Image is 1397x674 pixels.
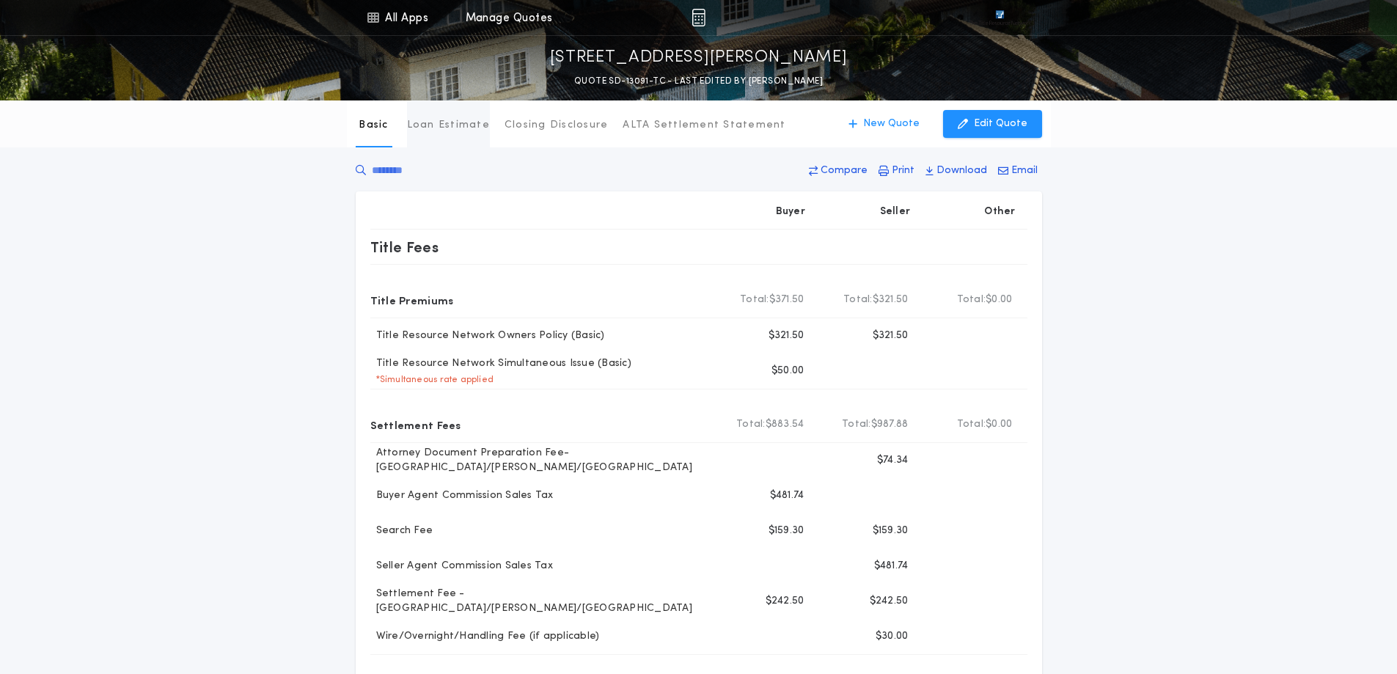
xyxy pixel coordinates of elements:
[936,164,987,178] p: Download
[873,293,909,307] span: $321.50
[740,293,769,307] b: Total:
[921,158,991,184] button: Download
[574,74,823,89] p: QUOTE SD-13091-TC - LAST EDITED BY [PERSON_NAME]
[370,524,433,538] p: Search Fee
[359,118,388,133] p: Basic
[370,329,605,343] p: Title Resource Network Owners Policy (Basic)
[370,374,494,386] p: * Simultaneous rate applied
[550,46,848,70] p: [STREET_ADDRESS][PERSON_NAME]
[984,205,1015,219] p: Other
[986,417,1012,432] span: $0.00
[623,118,785,133] p: ALTA Settlement Statement
[821,164,868,178] p: Compare
[692,9,705,26] img: img
[407,118,490,133] p: Loan Estimate
[957,293,986,307] b: Total:
[994,158,1042,184] button: Email
[370,587,712,616] p: Settlement Fee - [GEOGRAPHIC_DATA]/[PERSON_NAME]/[GEOGRAPHIC_DATA]
[957,417,986,432] b: Total:
[892,164,914,178] p: Print
[370,488,554,503] p: Buyer Agent Commission Sales Tax
[766,594,804,609] p: $242.50
[874,158,919,184] button: Print
[880,205,911,219] p: Seller
[1011,164,1038,178] p: Email
[776,205,805,219] p: Buyer
[766,417,804,432] span: $883.54
[876,629,909,644] p: $30.00
[969,10,1030,25] img: vs-icon
[863,117,920,131] p: New Quote
[370,356,631,371] p: Title Resource Network Simultaneous Issue (Basic)
[370,413,461,436] p: Settlement Fees
[943,110,1042,138] button: Edit Quote
[843,293,873,307] b: Total:
[873,524,909,538] p: $159.30
[874,559,909,574] p: $481.74
[770,488,804,503] p: $481.74
[842,417,871,432] b: Total:
[769,293,804,307] span: $371.50
[769,329,804,343] p: $321.50
[877,453,909,468] p: $74.34
[370,629,600,644] p: Wire/Overnight/Handling Fee (if applicable)
[870,594,909,609] p: $242.50
[873,329,909,343] p: $321.50
[974,117,1027,131] p: Edit Quote
[370,559,553,574] p: Seller Agent Commission Sales Tax
[370,235,439,259] p: Title Fees
[370,288,454,312] p: Title Premiums
[370,446,712,475] p: Attorney Document Preparation Fee-[GEOGRAPHIC_DATA]/[PERSON_NAME]/[GEOGRAPHIC_DATA]
[736,417,766,432] b: Total:
[986,293,1012,307] span: $0.00
[769,524,804,538] p: $159.30
[804,158,872,184] button: Compare
[771,364,804,378] p: $50.00
[505,118,609,133] p: Closing Disclosure
[871,417,909,432] span: $987.88
[834,110,934,138] button: New Quote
